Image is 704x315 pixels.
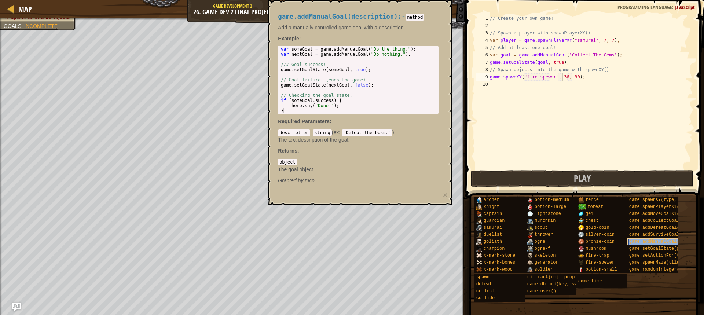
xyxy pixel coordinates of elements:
[578,225,584,231] img: portrait.png
[278,166,439,173] p: The goal object.
[586,239,615,244] span: bronze-coin
[484,267,513,272] span: x-mark-wood
[535,267,553,272] span: soldier
[333,129,339,135] span: ex
[527,232,533,238] img: portrait.png
[476,51,490,59] div: 6
[527,211,533,217] img: portrait.png
[476,29,490,37] div: 3
[629,267,703,272] span: game.randomInteger(min, max)
[476,225,482,231] img: portrait.png
[587,204,603,209] span: forest
[484,246,505,251] span: champion
[586,225,609,230] span: gold-coin
[476,66,490,73] div: 8
[21,23,24,29] span: :
[672,4,675,11] span: :
[586,218,599,223] span: chest
[278,136,439,143] p: The text description of the goal.
[535,197,569,202] span: potion-medium
[278,159,297,165] code: object
[527,197,533,203] img: portrait.png
[476,197,482,203] img: portrait.png
[278,129,439,143] div: ( )
[484,204,499,209] span: knight
[578,253,584,259] img: portrait.png
[586,232,615,237] span: silver-coin
[484,225,502,230] span: samurai
[476,218,482,224] img: portrait.png
[476,275,489,280] span: spawn
[675,4,695,11] span: JavaScript
[578,239,584,245] img: portrait.png
[578,267,584,272] img: portrait.png
[484,239,502,244] span: goliath
[278,148,297,154] span: Returns
[535,232,553,237] span: thrower
[476,246,482,252] img: portrait.png
[578,218,584,224] img: portrait.png
[586,267,617,272] span: potion-small
[578,279,602,284] span: game.time
[586,246,607,251] span: mushroom
[476,289,495,294] span: collect
[339,129,342,135] span: :
[527,289,556,294] span: game.over()
[278,13,401,20] span: game.addManualGoal(description);
[527,239,533,245] img: portrait.png
[484,260,515,265] span: x-mark-bones
[278,36,301,41] strong: :
[342,129,392,136] code: "Defeat the boss."
[278,177,305,183] span: Granted by
[476,204,482,210] img: portrait.png
[476,81,490,88] div: 10
[578,211,584,217] img: portrait.png
[535,253,556,258] span: skeleton
[476,44,490,51] div: 5
[527,253,533,259] img: portrait.png
[527,218,533,224] img: portrait.png
[18,4,32,14] span: Map
[629,225,698,230] span: game.addDefeatGoal(amount)
[484,232,502,237] span: duelist
[313,129,331,136] code: string
[535,218,556,223] span: munchkin
[15,4,32,14] a: Map
[330,118,331,124] span: :
[4,23,21,29] span: Goals
[12,303,21,311] button: Ask AI
[24,23,58,29] span: Incomplete
[443,191,447,199] button: ×
[484,218,505,223] span: guardian
[476,282,492,287] span: defeat
[476,211,482,217] img: portrait.png
[484,211,502,216] span: captain
[535,211,561,216] span: lightstone
[578,197,584,203] img: portrait.png
[586,260,615,265] span: fire-spewer
[484,197,499,202] span: archer
[578,232,584,238] img: portrait.png
[278,118,330,124] span: Required Parameters
[527,246,533,252] img: portrait.png
[476,232,482,238] img: portrait.png
[629,218,700,223] span: game.addCollectGoal(amount)
[476,296,495,301] span: collide
[629,211,693,216] span: game.addMoveGoalXY(x, y)
[535,225,548,230] span: scout
[278,24,439,31] p: Add a manually controlled game goal with a description.
[406,14,424,21] code: method
[629,232,703,237] span: game.addSurviveGoal(seconds)
[578,204,586,210] img: trees_1.png
[476,15,490,22] div: 1
[617,4,672,11] span: Programming language
[476,253,482,259] img: portrait.png
[586,197,599,202] span: fence
[527,260,533,265] img: portrait.png
[476,22,490,29] div: 2
[484,253,515,258] span: x-mark-stone
[476,239,482,245] img: portrait.png
[527,282,588,287] span: game.db.add(key, value)
[471,170,694,187] button: Play
[476,73,490,81] div: 9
